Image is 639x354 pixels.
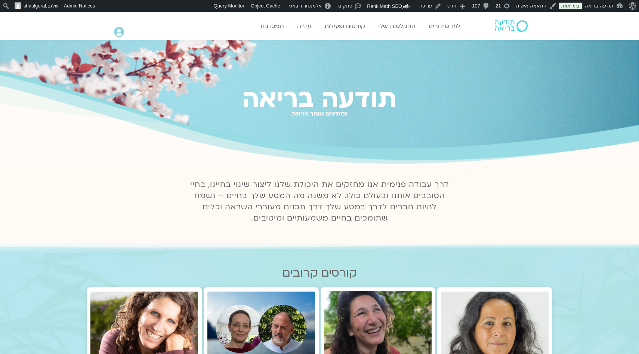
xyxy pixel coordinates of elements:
[321,19,369,33] a: קורסים ופעילות
[374,19,419,33] a: ההקלטות שלי
[24,3,46,9] span: shaulgoral
[425,19,464,33] a: לוח שידורים
[186,179,453,224] p: דרך עבודה פנימית אנו מחזקים את היכולת שלנו ליצור שינוי בחיינו, בחיי הסובבים אותנו ובעולם כולו. לא...
[559,3,582,9] a: בזמן אמת
[87,267,552,280] h2: קורסים קרובים
[495,20,528,31] img: תודעה בריאה
[257,19,288,33] a: תמכו בנו
[367,3,402,9] span: Rank Math SEO
[293,19,315,33] a: עזרה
